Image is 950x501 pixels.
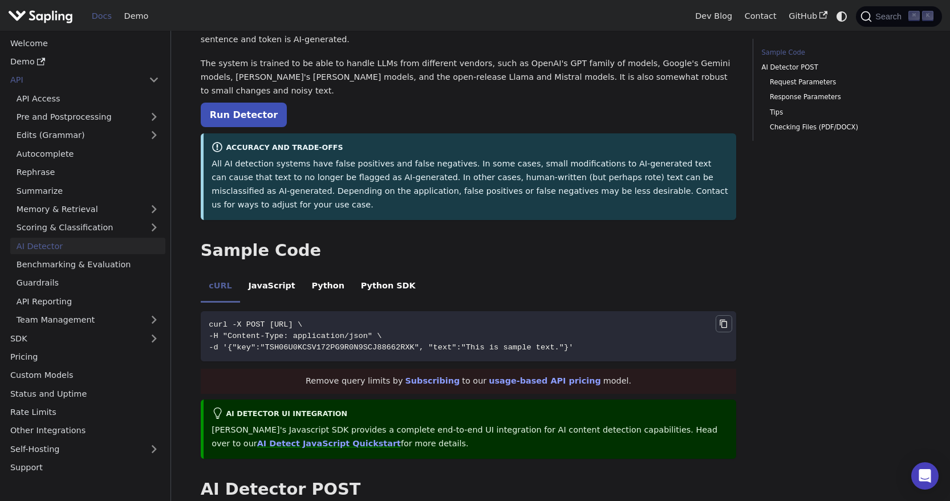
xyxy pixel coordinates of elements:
a: API Reporting [10,293,165,309]
a: Support [4,459,165,476]
h2: AI Detector POST [201,479,737,500]
a: Request Parameters [770,77,912,88]
a: API [4,72,143,88]
div: Remove query limits by to our model. [201,369,737,394]
a: Contact [738,7,783,25]
p: The system is trained to be able to handle LLMs from different vendors, such as OpenAI's GPT fami... [201,57,737,97]
a: AI Detector [10,238,165,254]
a: Pricing [4,349,165,365]
a: Pre and Postprocessing [10,109,165,125]
a: GitHub [782,7,833,25]
p: The endpoint computes the probability that a piece of text is AI-generated, as well as the probab... [201,20,737,47]
span: Search [872,12,908,21]
li: cURL [201,271,240,303]
kbd: K [922,11,933,21]
a: Benchmarking & Evaluation [10,256,165,273]
a: Custom Models [4,367,165,384]
p: [PERSON_NAME]'s Javascript SDK provides a complete end-to-end UI integration for AI content detec... [212,423,728,451]
a: Response Parameters [770,92,912,103]
a: Checking Files (PDF/DOCX) [770,122,912,133]
div: Open Intercom Messenger [911,462,939,490]
button: Search (Command+K) [856,6,941,27]
a: Edits (Grammar) [10,127,165,144]
a: Subscribing [405,376,460,385]
a: Self-Hosting [4,441,165,457]
div: AI Detector UI integration [212,408,728,421]
a: Welcome [4,35,165,51]
a: Tips [770,107,912,118]
a: Scoring & Classification [10,219,165,236]
span: -H "Content-Type: application/json" \ [209,332,381,340]
li: Python SDK [352,271,424,303]
a: SDK [4,330,143,347]
a: Run Detector [201,103,287,127]
button: Expand sidebar category 'SDK' [143,330,165,347]
a: Summarize [10,182,165,199]
a: Demo [4,54,165,70]
a: Status and Uptime [4,385,165,402]
a: Docs [86,7,118,25]
a: Sapling.ai [8,8,77,25]
li: JavaScript [240,271,303,303]
a: Guardrails [10,275,165,291]
a: Sample Code [762,47,916,58]
span: -d '{"key":"TSH06U0KCSV172PG9R0N9SCJ88662RXK", "text":"This is sample text."}' [209,343,573,352]
kbd: ⌘ [908,11,920,21]
button: Collapse sidebar category 'API' [143,72,165,88]
a: Rephrase [10,164,165,181]
li: Python [303,271,352,303]
button: Switch between dark and light mode (currently system mode) [834,8,850,25]
a: Dev Blog [689,7,738,25]
a: Team Management [10,312,165,328]
a: usage-based API pricing [489,376,601,385]
h2: Sample Code [201,241,737,261]
a: API Access [10,90,165,107]
img: Sapling.ai [8,8,73,25]
button: Copy code to clipboard [716,315,733,332]
a: Other Integrations [4,422,165,439]
a: Demo [118,7,155,25]
a: AI Detector POST [762,62,916,73]
p: All AI detection systems have false positives and false negatives. In some cases, small modificat... [212,157,728,211]
a: Memory & Retrieval [10,201,165,218]
div: Accuracy and Trade-offs [212,141,728,155]
span: curl -X POST [URL] \ [209,320,302,329]
a: Autocomplete [10,145,165,162]
a: AI Detect JavaScript Quickstart [257,439,401,448]
a: Rate Limits [4,404,165,421]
